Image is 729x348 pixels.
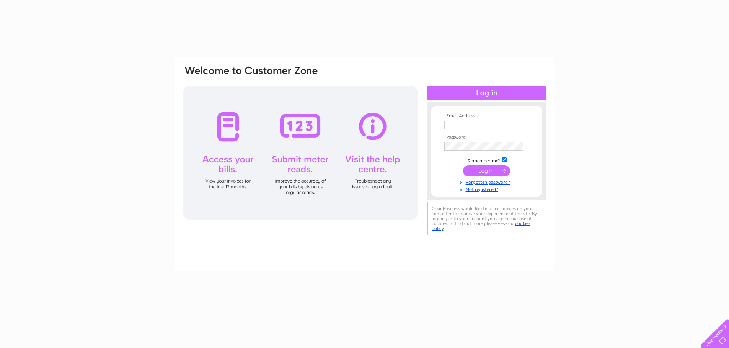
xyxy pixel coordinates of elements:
th: Email Address: [442,113,531,119]
a: cookies policy [432,221,530,231]
div: Clear Business would like to place cookies on your computer to improve your experience of the sit... [427,202,546,235]
th: Password: [442,135,531,140]
a: Not registered? [444,185,531,193]
input: Submit [463,165,510,176]
a: Forgotten password? [444,178,531,185]
td: Remember me? [442,156,531,164]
